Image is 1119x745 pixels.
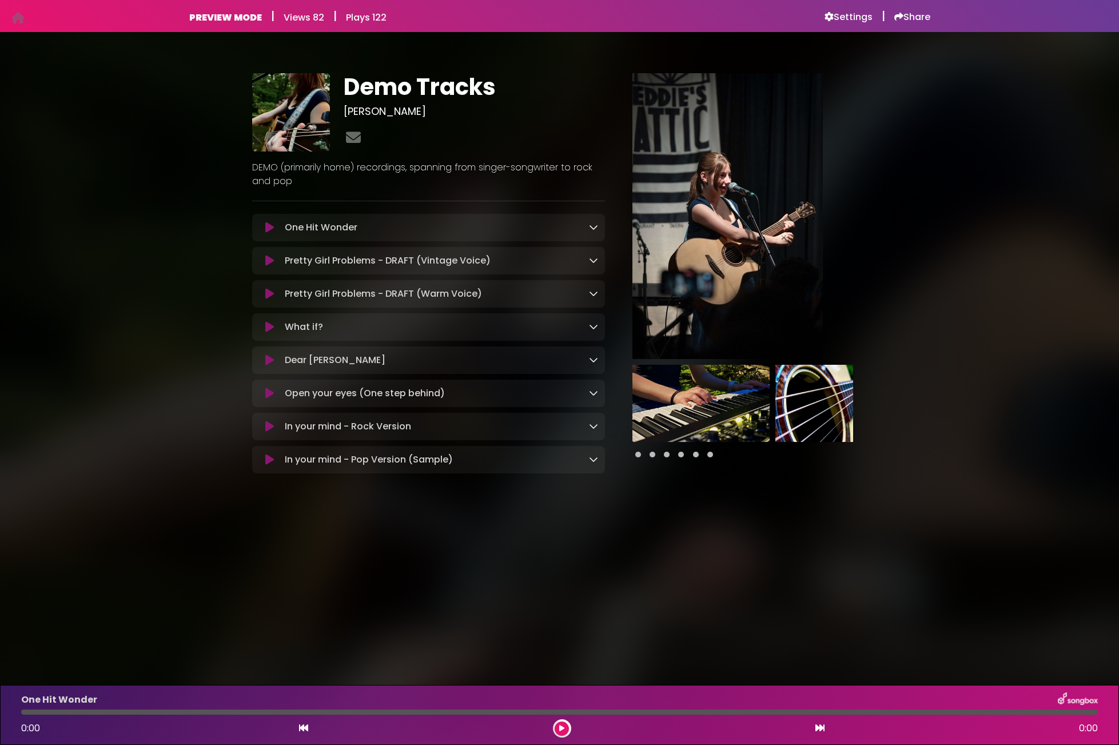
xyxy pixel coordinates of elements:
[285,221,357,234] p: One Hit Wonder
[882,9,885,23] h5: |
[285,320,323,334] p: What if?
[344,105,605,118] h3: [PERSON_NAME]
[285,353,385,367] p: Dear [PERSON_NAME]
[333,9,337,23] h5: |
[344,73,605,101] h1: Demo Tracks
[285,254,491,268] p: Pretty Girl Problems - DRAFT (Vintage Voice)
[285,387,445,400] p: Open your eyes (One step behind)
[632,73,823,359] img: Main Media
[894,11,930,23] a: Share
[189,12,262,23] h6: PREVIEW MODE
[285,453,453,467] p: In your mind - Pop Version (Sample)
[252,73,330,151] img: rnsFn8EOT0iIkvy4uH2B
[825,11,873,23] a: Settings
[252,161,606,188] p: DEMO (primarily home) recordings, spanning from singer-songwriter to rock and pop
[632,365,770,442] img: 3heiBRvKSm3POriDkGDl
[775,365,913,442] img: IslYrXIQSS8VKePP8b2Q
[285,420,411,433] p: In your mind - Rock Version
[284,12,324,23] h6: Views 82
[346,12,387,23] h6: Plays 122
[285,287,482,301] p: Pretty Girl Problems - DRAFT (Warm Voice)
[271,9,274,23] h5: |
